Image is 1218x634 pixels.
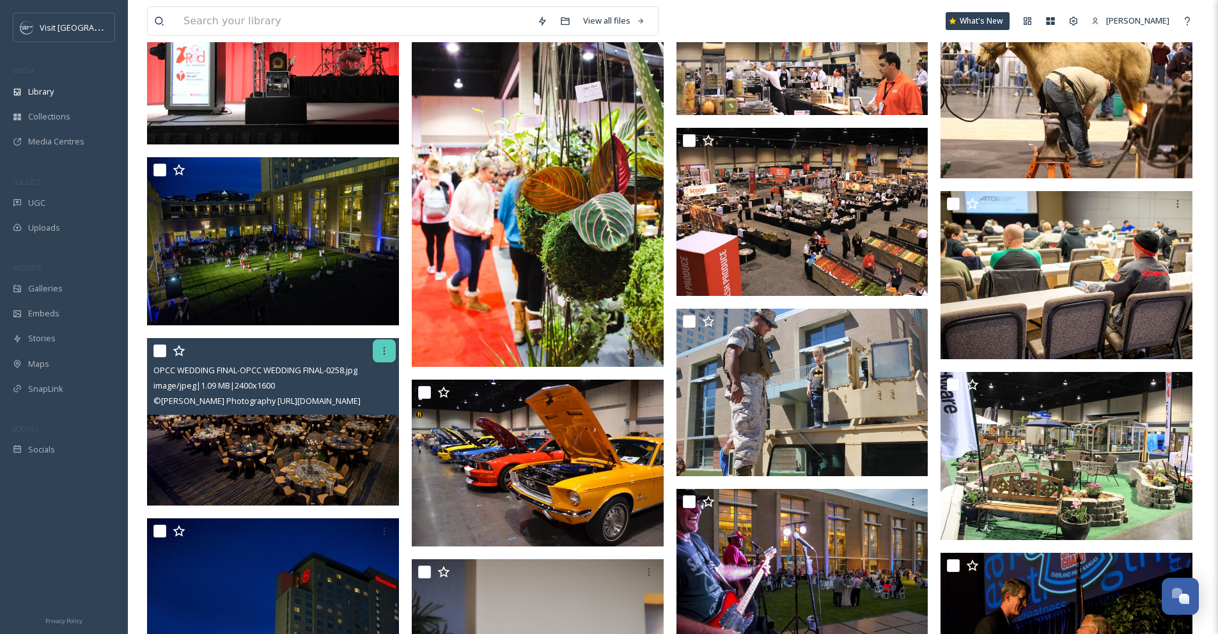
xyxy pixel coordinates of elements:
[28,86,54,98] span: Library
[941,191,1192,359] img: JoCoConvCtr-5.jpg
[28,282,63,295] span: Galleries
[13,177,40,187] span: COLLECT
[577,8,652,33] a: View all files
[28,332,56,344] span: Stories
[28,358,49,370] span: Maps
[1085,8,1176,33] a: [PERSON_NAME]
[946,12,1010,30] a: What's New
[153,364,357,376] span: OPCC WEDDING FINAL-OPCC WEDDING FINAL-0258.jpg
[1106,15,1169,26] span: [PERSON_NAME]
[676,128,928,296] img: IMG_4321.JPG
[20,21,33,34] img: c3es6xdrejuflcaqpovn.png
[28,307,59,320] span: Embeds
[412,380,664,546] img: 280-DSC_4363.JPG
[28,383,63,395] span: SnapLink
[941,10,1192,178] img: 032.jpg
[1162,578,1199,615] button: Open Chat
[147,157,399,325] img: 16.09.12.0102 RP CORP S.P.O.R.T.S. Early Bird Reception.jpg
[153,395,361,406] span: © [PERSON_NAME] Photography [URL][DOMAIN_NAME]
[941,372,1192,540] img: IMG_2271.JPG
[28,197,45,209] span: UGC
[45,612,82,628] a: Privacy Policy
[28,222,60,234] span: Uploads
[28,111,70,123] span: Collections
[177,7,531,35] input: Search your library
[13,263,42,272] span: WIDGETS
[13,424,38,433] span: SOCIALS
[28,135,84,148] span: Media Centres
[40,21,139,33] span: Visit [GEOGRAPHIC_DATA]
[13,66,35,75] span: MEDIA
[676,309,928,477] img: IMG_3941.JPG
[45,617,82,625] span: Privacy Policy
[28,444,55,456] span: Socials
[153,380,275,391] span: image/jpeg | 1.09 MB | 2400 x 1600
[147,338,399,506] img: OPCC WEDDING FINAL-OPCC WEDDING FINAL-0258.jpg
